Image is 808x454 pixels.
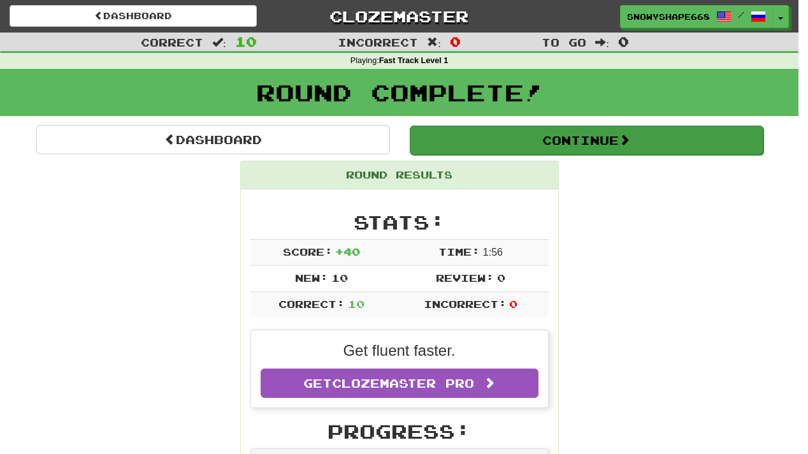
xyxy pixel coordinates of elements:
[278,298,345,310] span: Correct:
[438,245,480,258] span: Time:
[332,376,474,390] span: Clozemaster Pro
[338,36,418,48] span: Incorrect
[241,161,558,189] div: Round Results
[509,298,517,310] span: 0
[618,34,629,49] span: 0
[235,34,257,49] span: 10
[331,272,348,284] span: 10
[424,298,507,310] span: Incorrect:
[620,5,773,28] a: SnowyShape668 /
[4,80,794,105] h1: Round Complete!
[283,245,333,258] span: Score:
[595,37,609,48] span: :
[436,272,494,284] span: Review:
[379,56,449,65] strong: Fast Track Level 1
[348,298,364,310] span: 10
[427,37,441,48] span: :
[212,37,226,48] span: :
[450,34,461,49] span: 0
[10,5,257,27] a: Dashboard
[276,5,523,27] a: Clozemaster
[627,11,710,22] span: SnowyShape668
[335,245,360,258] span: + 40
[542,36,586,48] span: To go
[295,272,328,284] span: New:
[483,247,503,258] span: 1 : 56
[250,421,549,442] h2: Progress:
[261,340,538,362] p: Get fluent faster.
[141,36,203,48] span: Correct
[738,10,744,19] span: /
[250,212,549,233] h2: Stats:
[497,272,505,284] span: 0
[410,126,763,155] button: Continue
[36,125,390,154] a: Dashboard
[261,369,538,398] a: GetClozemaster Pro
